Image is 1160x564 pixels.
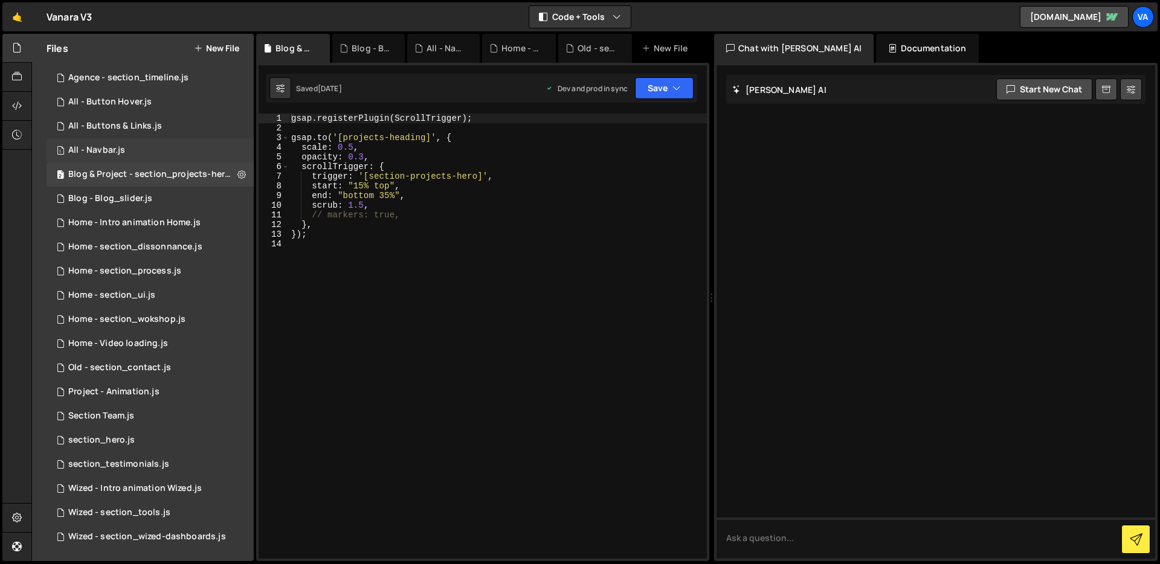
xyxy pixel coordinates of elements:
a: 🤙 [2,2,32,31]
button: Start new chat [996,79,1092,100]
div: Old - section_contact.js [578,42,617,54]
span: 2 [57,171,64,181]
div: 7 [259,171,289,181]
div: 9 [259,191,289,200]
div: 7916/34808.js [47,404,254,428]
div: Home - section_process.js [68,266,181,277]
div: 10 [259,200,289,210]
div: Dev and prod in sync [546,83,628,94]
div: Chat with [PERSON_NAME] AI [714,34,874,63]
button: Save [635,77,694,99]
div: 12 [259,220,289,229]
div: Home - section_ui.js [68,290,155,301]
div: 7916/25296.js [47,428,254,452]
div: 2 [259,123,289,133]
div: 7916/25310.js [47,476,254,501]
div: 7916/25302.js [47,114,254,138]
div: Blog & Project - section_projects-hero.js [68,169,235,180]
div: Home - section_dissonnance.js [68,242,202,252]
div: Agence - section_timeline.js [68,72,188,83]
div: All - Button Hover.js [68,97,152,107]
div: 7916/25722.js [47,380,254,404]
div: 7916/16824.js [47,235,254,259]
div: 7916/25719.js [47,501,254,525]
div: 7916/34580.js [47,332,254,356]
div: 11 [259,210,289,220]
div: Project - Animation.js [68,386,159,397]
div: All - Navbar.js [427,42,465,54]
div: 13 [259,229,289,239]
div: 3 [259,133,289,143]
span: 1 [57,147,64,156]
div: Home - Intro animation Home.js [501,42,541,54]
div: Section Team.js [68,411,134,421]
div: section_testimonials.js [68,459,169,470]
div: 7916/24075.js [47,283,254,307]
h2: Files [47,42,68,55]
button: Code + Tools [529,6,631,28]
div: Documentation [876,34,978,63]
div: 1 [259,114,289,123]
div: 7916/44836.js [47,138,254,162]
div: Saved [296,83,342,94]
div: Wized - Intro animation Wized.js [68,483,202,494]
div: 4 [259,143,289,152]
div: 7916/15964.js [47,211,254,235]
div: New File [642,42,692,54]
div: 5 [259,152,289,162]
button: New File [194,43,239,53]
div: Blog - Blog_slider.js [352,42,390,54]
div: 7916/25717.js [47,525,254,549]
div: 7916/25474.js [47,90,254,114]
div: Old - section_contact.js [68,362,171,373]
div: All - Navbar.js [68,145,125,156]
div: 7916/25715.js [47,66,254,90]
div: 7916/33042.js [47,187,254,211]
div: 7916/22356.js [47,452,254,476]
div: Vanara V3 [47,10,92,24]
a: [DOMAIN_NAME] [1020,6,1129,28]
h2: [PERSON_NAME] AI [732,84,826,95]
div: 14 [259,239,289,249]
div: 7916/16891.js [47,259,254,283]
div: [DATE] [318,83,342,94]
div: section_hero.js [68,435,135,446]
div: Blog & Project - section_projects-hero.js [275,42,315,54]
div: Blog - Blog_slider.js [68,193,152,204]
div: 6 [259,162,289,171]
div: Home - section_wokshop.js [68,314,185,325]
div: Home - Intro animation Home.js [68,217,201,228]
div: 7916/26938.js [47,356,254,380]
div: 7916/25784.js [47,162,258,187]
div: Home - Video loading.js [68,338,168,349]
div: Wized - section_wized-dashboards.js [68,531,226,542]
div: 8 [259,181,289,191]
a: Va [1132,6,1154,28]
div: 7916/23895.js [47,307,254,332]
div: Wized - section_tools.js [68,507,170,518]
div: All - Buttons & Links.js [68,121,162,132]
